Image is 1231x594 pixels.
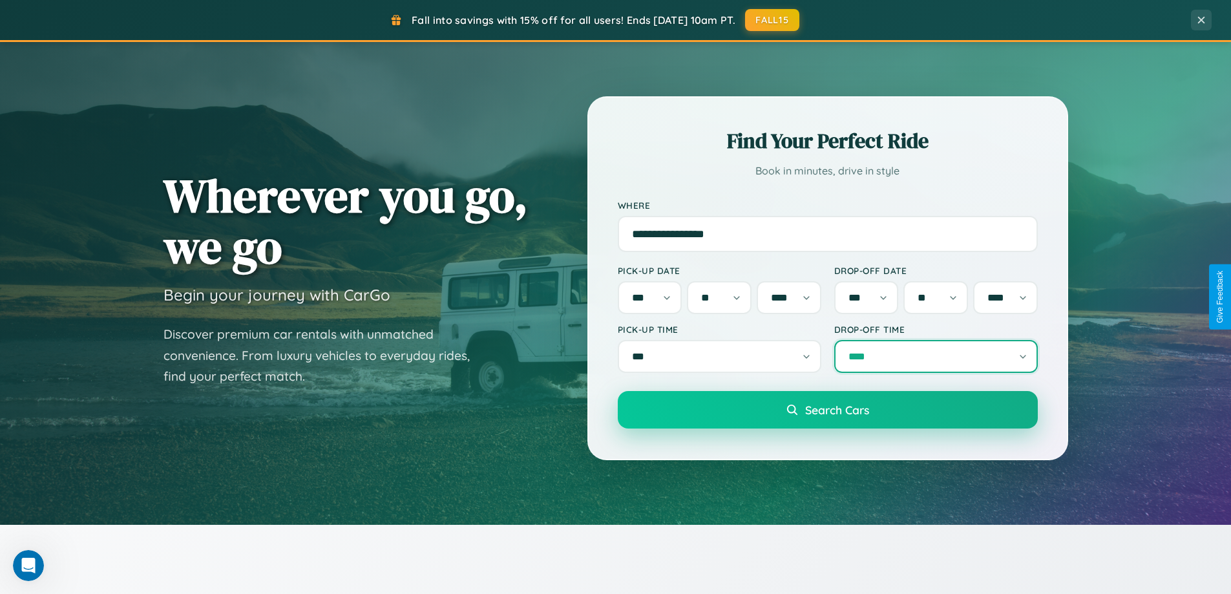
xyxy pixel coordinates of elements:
[618,391,1038,429] button: Search Cars
[805,403,869,417] span: Search Cars
[163,170,528,272] h1: Wherever you go, we go
[1215,271,1225,323] div: Give Feedback
[618,324,821,335] label: Pick-up Time
[618,200,1038,211] label: Where
[13,550,44,581] iframe: Intercom live chat
[618,127,1038,155] h2: Find Your Perfect Ride
[163,324,487,387] p: Discover premium car rentals with unmatched convenience. From luxury vehicles to everyday rides, ...
[834,324,1038,335] label: Drop-off Time
[618,265,821,276] label: Pick-up Date
[618,162,1038,180] p: Book in minutes, drive in style
[745,9,799,31] button: FALL15
[834,265,1038,276] label: Drop-off Date
[163,285,390,304] h3: Begin your journey with CarGo
[412,14,735,27] span: Fall into savings with 15% off for all users! Ends [DATE] 10am PT.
